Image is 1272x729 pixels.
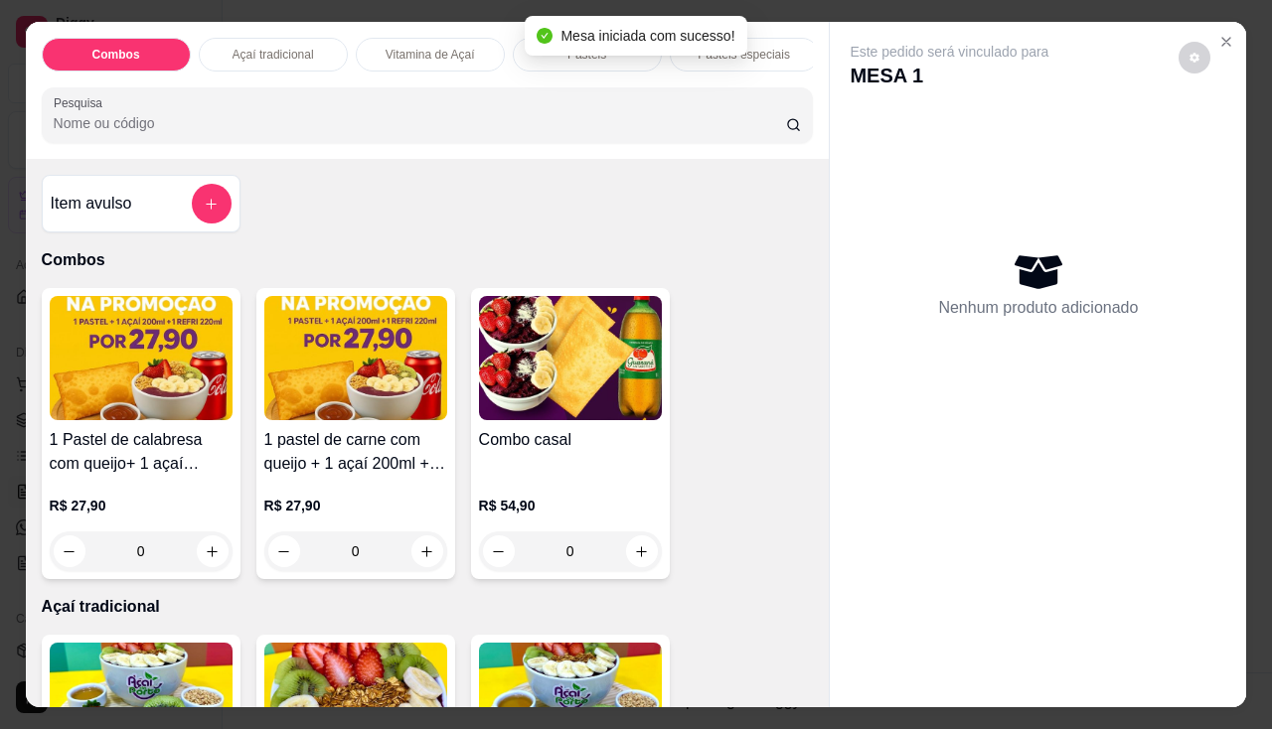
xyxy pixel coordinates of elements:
span: check-circle [537,28,553,44]
img: product-image [264,296,447,420]
h4: Combo casal [479,428,662,452]
h4: Item avulso [51,192,132,216]
h4: 1 pastel de carne com queijo + 1 açaí 200ml + 1 refri lata 220ml [264,428,447,476]
p: R$ 27,90 [50,496,233,515]
button: decrease-product-quantity [1179,42,1210,73]
img: product-image [479,296,662,420]
h4: 1 Pastel de calabresa com queijo+ 1 açaí 200ml+ 1 refri lata 220ml [50,428,233,476]
img: product-image [50,296,233,420]
label: Pesquisa [54,94,109,111]
span: Mesa iniciada com sucesso! [560,28,734,44]
p: Açaí tradicional [233,47,314,63]
p: Combos [42,248,814,272]
p: Pastéis especiais [698,47,790,63]
button: add-separate-item [192,184,232,223]
p: R$ 27,90 [264,496,447,515]
p: Nenhum produto adicionado [938,296,1138,320]
input: Pesquisa [54,113,786,133]
p: Vitamina de Açaí [386,47,475,63]
p: Açaí tradicional [42,595,814,619]
p: Este pedido será vinculado para [850,42,1048,62]
button: Close [1210,26,1242,58]
p: MESA 1 [850,62,1048,89]
p: Combos [92,47,140,63]
p: R$ 54,90 [479,496,662,515]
